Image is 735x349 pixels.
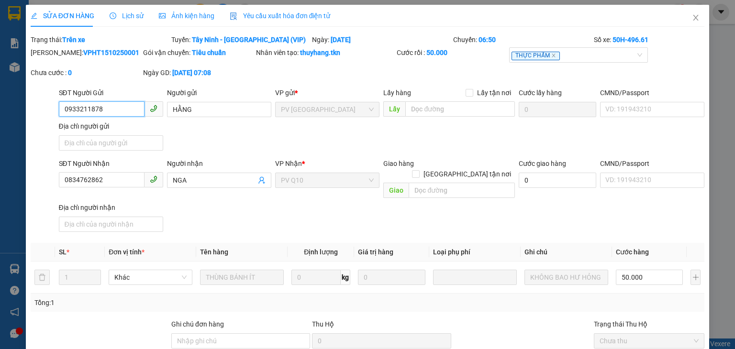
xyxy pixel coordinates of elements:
div: [PERSON_NAME]: [31,47,141,58]
th: Ghi chú [521,243,612,262]
div: Ngày: [311,34,452,45]
span: edit [31,12,37,19]
label: Cước lấy hàng [519,89,562,97]
b: Trên xe [62,36,85,44]
span: close [692,14,700,22]
div: SĐT Người Nhận [59,158,163,169]
div: Số xe: [593,34,705,45]
input: Dọc đường [409,183,515,198]
span: Lấy tận nơi [473,87,515,98]
input: VD: Bàn, Ghế [200,270,284,285]
div: CMND/Passport [600,87,704,98]
label: Cước giao hàng [519,160,566,167]
div: Tổng: 1 [34,297,284,308]
b: 50H-496.61 [612,36,648,44]
button: Close [682,5,709,32]
input: Dọc đường [405,101,515,117]
span: Lấy [383,101,405,117]
div: Địa chỉ người nhận [59,202,163,213]
img: icon [230,12,237,20]
span: PV Q10 [281,173,374,187]
span: Thu Hộ [312,320,334,328]
span: [GEOGRAPHIC_DATA] tận nơi [420,169,515,179]
div: Chưa cước : [31,67,141,78]
input: Ghi chú đơn hàng [171,333,310,349]
span: phone [150,175,157,183]
span: kg [341,270,350,285]
div: Người gửi [167,87,271,98]
span: Định lượng [304,248,338,256]
span: clock-circle [110,12,116,19]
div: Người nhận [167,158,271,169]
div: SĐT Người Gửi [59,87,163,98]
input: Địa chỉ của người nhận [59,217,163,232]
span: user-add [258,176,266,184]
button: delete [34,270,50,285]
div: VP gửi [275,87,379,98]
span: VP Nhận [275,160,302,167]
div: Cước rồi : [397,47,507,58]
b: 0 [68,69,72,76]
b: 06:50 [479,36,496,44]
span: Khác [114,270,187,284]
b: [DATE] [331,36,351,44]
th: Loại phụ phí [429,243,521,262]
span: Giao [383,183,409,198]
span: PV Hòa Thành [281,102,374,117]
span: SL [59,248,67,256]
span: Yêu cầu xuất hóa đơn điện tử [230,12,331,20]
span: picture [159,12,166,19]
label: Ghi chú đơn hàng [171,320,224,328]
span: Lịch sử [110,12,144,20]
span: phone [150,105,157,112]
div: Chuyến: [452,34,593,45]
span: close [551,53,556,58]
input: Ghi Chú [524,270,608,285]
span: Lấy hàng [383,89,411,97]
b: 50.000 [426,49,447,56]
button: plus [690,270,701,285]
span: Đơn vị tính [109,248,145,256]
div: Ngày GD: [143,67,254,78]
div: CMND/Passport [600,158,704,169]
span: THỰC PHẨM [512,52,560,60]
input: Cước lấy hàng [519,102,596,117]
span: Giao hàng [383,160,414,167]
input: 0 [358,270,425,285]
input: Cước giao hàng [519,173,596,188]
b: Tiêu chuẩn [192,49,226,56]
span: Tên hàng [200,248,228,256]
span: Ảnh kiện hàng [159,12,214,20]
b: [DATE] 07:08 [172,69,211,76]
input: Địa chỉ của người gửi [59,135,163,151]
div: Tuyến: [170,34,311,45]
span: SỬA ĐƠN HÀNG [31,12,94,20]
div: Trạng thái: [30,34,170,45]
div: Nhân viên tạo: [256,47,395,58]
span: Giá trị hàng [358,248,393,256]
span: Chưa thu [600,334,699,348]
div: Địa chỉ người gửi [59,121,163,131]
b: thuyhang.tkn [300,49,340,56]
b: VPHT1510250001 [83,49,139,56]
div: Trạng thái Thu Hộ [594,319,704,329]
div: Gói vận chuyển: [143,47,254,58]
span: Cước hàng [616,248,649,256]
b: Tây Ninh - [GEOGRAPHIC_DATA] (VIP) [192,36,306,44]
